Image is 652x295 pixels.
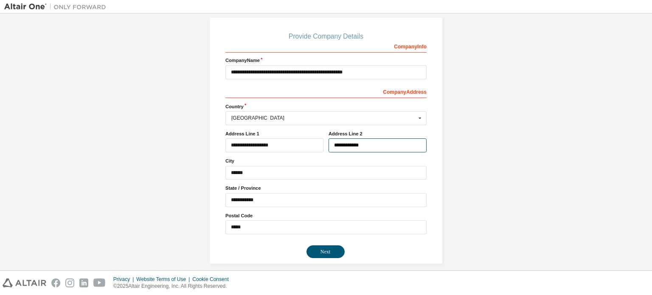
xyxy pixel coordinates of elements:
div: [GEOGRAPHIC_DATA] [231,115,416,121]
img: instagram.svg [65,278,74,287]
label: Company Name [225,57,427,64]
img: altair_logo.svg [3,278,46,287]
button: Next [306,245,345,258]
label: Address Line 2 [329,130,427,137]
div: Company Address [225,84,427,98]
label: Country [225,103,427,110]
img: facebook.svg [51,278,60,287]
label: Address Line 1 [225,130,323,137]
div: Provide Company Details [225,34,427,39]
img: Altair One [4,3,110,11]
img: youtube.svg [93,278,106,287]
img: linkedin.svg [79,278,88,287]
label: State / Province [225,185,427,191]
div: Website Terms of Use [136,276,192,283]
div: Privacy [113,276,136,283]
label: Postal Code [225,212,427,219]
label: City [225,157,427,164]
div: Cookie Consent [192,276,233,283]
div: Company Info [225,39,427,53]
p: © 2025 Altair Engineering, Inc. All Rights Reserved. [113,283,234,290]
